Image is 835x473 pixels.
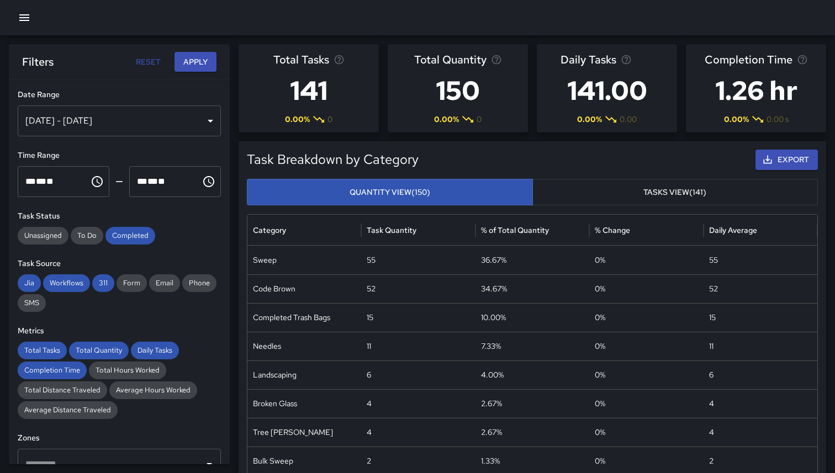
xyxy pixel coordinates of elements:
div: 11 [361,332,475,360]
div: 15 [361,303,475,332]
span: Total Quantity [69,345,129,356]
div: Unassigned [18,227,68,245]
div: 4 [361,389,475,418]
button: Export [755,150,818,170]
span: 0 % [595,456,605,466]
span: 0 % [595,284,605,294]
span: 0 % [595,398,605,408]
span: Completion Time [18,365,87,376]
span: Workflows [43,278,90,289]
div: Completion Time [18,362,87,379]
span: Average Hours Worked [109,385,197,396]
span: Daily Tasks [131,345,179,356]
div: Workflows [43,274,90,292]
div: Phone [182,274,216,292]
span: 0 % [595,255,605,265]
div: Completed [105,227,155,245]
span: Total Distance Traveled [18,385,107,396]
span: 0.00 [620,114,637,125]
span: 0 % [595,341,605,351]
span: Phone [182,278,216,289]
span: To Do [71,230,103,241]
span: Form [117,278,147,289]
div: Email [149,274,180,292]
div: 55 [704,246,817,274]
div: Code Brown [247,274,361,303]
span: Meridiem [46,177,54,185]
button: Apply [175,52,216,72]
div: Average Hours Worked [109,381,197,399]
div: 55 [361,246,475,274]
div: 311 [92,274,114,292]
div: 4 [704,418,817,447]
button: Open [202,456,217,472]
div: 36.67% [475,246,589,274]
span: Email [149,278,180,289]
svg: Average number of tasks per day in the selected period, compared to the previous period. [621,54,632,65]
span: Hours [137,177,147,185]
button: Quantity View(150) [247,179,533,206]
div: 10.00% [475,303,589,332]
div: 2.67% [475,418,589,447]
span: 0.00 % [577,114,602,125]
div: Daily Average [709,225,757,235]
div: 7.33% [475,332,589,360]
div: 6 [704,360,817,389]
div: Total Tasks [18,342,67,359]
button: Reset [130,52,166,72]
span: 0 % [595,370,605,380]
svg: Total number of tasks in the selected period, compared to the previous period. [334,54,345,65]
div: Landscaping [247,360,361,389]
span: 0.00 s [767,114,789,125]
div: Total Hours Worked [89,362,166,379]
span: SMS [18,297,46,309]
div: 2.67% [475,389,589,418]
span: Daily Tasks [561,51,616,68]
div: Sweep [247,246,361,274]
div: 52 [361,274,475,303]
span: Jia [18,278,41,289]
h6: Zones [18,432,221,444]
div: Broken Glass [247,389,361,418]
span: 0 % [595,427,605,437]
h6: Time Range [18,150,221,162]
div: % Change [595,225,630,235]
div: 4 [704,389,817,418]
h3: 141 [273,68,345,113]
span: Total Quantity [414,51,487,68]
span: 0 [477,114,482,125]
div: Total Distance Traveled [18,381,107,399]
h5: Task Breakdown by Category [247,151,674,168]
div: Completed Trash Bags [247,303,361,332]
span: Completion Time [705,51,792,68]
div: 4 [361,418,475,447]
svg: Total task quantity in the selected period, compared to the previous period. [491,54,502,65]
div: Category [253,225,286,235]
span: Total Hours Worked [89,365,166,376]
div: 4.00% [475,360,589,389]
span: Minutes [36,177,46,185]
button: Choose time, selected time is 11:59 PM [198,171,220,193]
div: Needles [247,332,361,360]
span: Completed [105,230,155,241]
div: Task Quantity [367,225,416,235]
div: SMS [18,294,46,312]
h3: 150 [414,68,502,113]
button: Tasks View(141) [532,179,818,206]
span: Average Distance Traveled [18,405,118,416]
h6: Filters [22,53,54,71]
div: 34.67% [475,274,589,303]
svg: Average time taken to complete tasks in the selected period, compared to the previous period. [797,54,808,65]
div: To Do [71,227,103,245]
h3: 1.26 hr [705,68,808,113]
div: [DATE] - [DATE] [18,105,221,136]
span: 0.00 % [285,114,310,125]
span: Minutes [147,177,158,185]
span: Total Tasks [273,51,329,68]
div: 52 [704,274,817,303]
div: 6 [361,360,475,389]
div: % of Total Quantity [481,225,549,235]
button: Choose time, selected time is 12:00 AM [86,171,108,193]
span: 0.00 % [724,114,749,125]
h6: Date Range [18,89,221,101]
